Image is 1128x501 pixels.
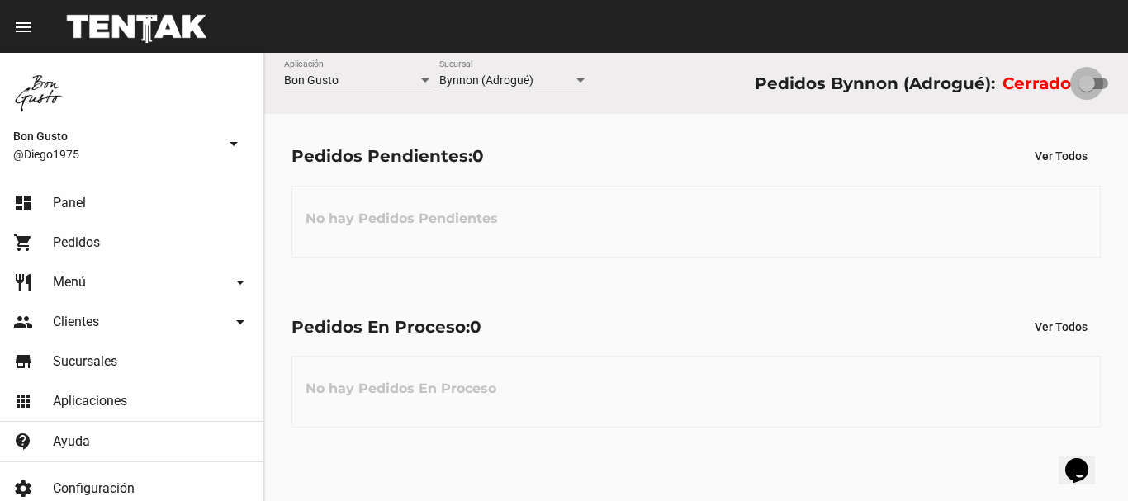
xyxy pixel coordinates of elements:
[230,272,250,292] mat-icon: arrow_drop_down
[13,146,217,163] span: @Diego1975
[291,314,481,340] div: Pedidos En Proceso:
[472,146,484,166] span: 0
[1059,435,1111,484] iframe: chat widget
[13,391,33,411] mat-icon: apps
[13,17,33,37] mat-icon: menu
[230,312,250,332] mat-icon: arrow_drop_down
[13,432,33,451] mat-icon: contact_support
[292,364,509,414] h3: No hay Pedidos En Proceso
[13,272,33,292] mat-icon: restaurant
[291,143,484,169] div: Pedidos Pendientes:
[53,353,117,370] span: Sucursales
[53,393,127,409] span: Aplicaciones
[470,317,481,337] span: 0
[284,73,339,87] span: Bon Gusto
[13,312,33,332] mat-icon: people
[439,73,533,87] span: Bynnon (Adrogué)
[1021,141,1101,171] button: Ver Todos
[1021,312,1101,342] button: Ver Todos
[13,126,217,146] span: Bon Gusto
[53,274,86,291] span: Menú
[13,66,66,119] img: 8570adf9-ca52-4367-b116-ae09c64cf26e.jpg
[53,480,135,497] span: Configuración
[13,352,33,371] mat-icon: store
[53,314,99,330] span: Clientes
[1035,320,1088,333] span: Ver Todos
[13,233,33,253] mat-icon: shopping_cart
[53,195,86,211] span: Panel
[1002,70,1071,97] label: Cerrado
[53,234,100,251] span: Pedidos
[13,479,33,499] mat-icon: settings
[53,433,90,450] span: Ayuda
[755,70,995,97] div: Pedidos Bynnon (Adrogué):
[224,134,244,154] mat-icon: arrow_drop_down
[292,194,511,243] h3: No hay Pedidos Pendientes
[1035,149,1088,163] span: Ver Todos
[13,193,33,213] mat-icon: dashboard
